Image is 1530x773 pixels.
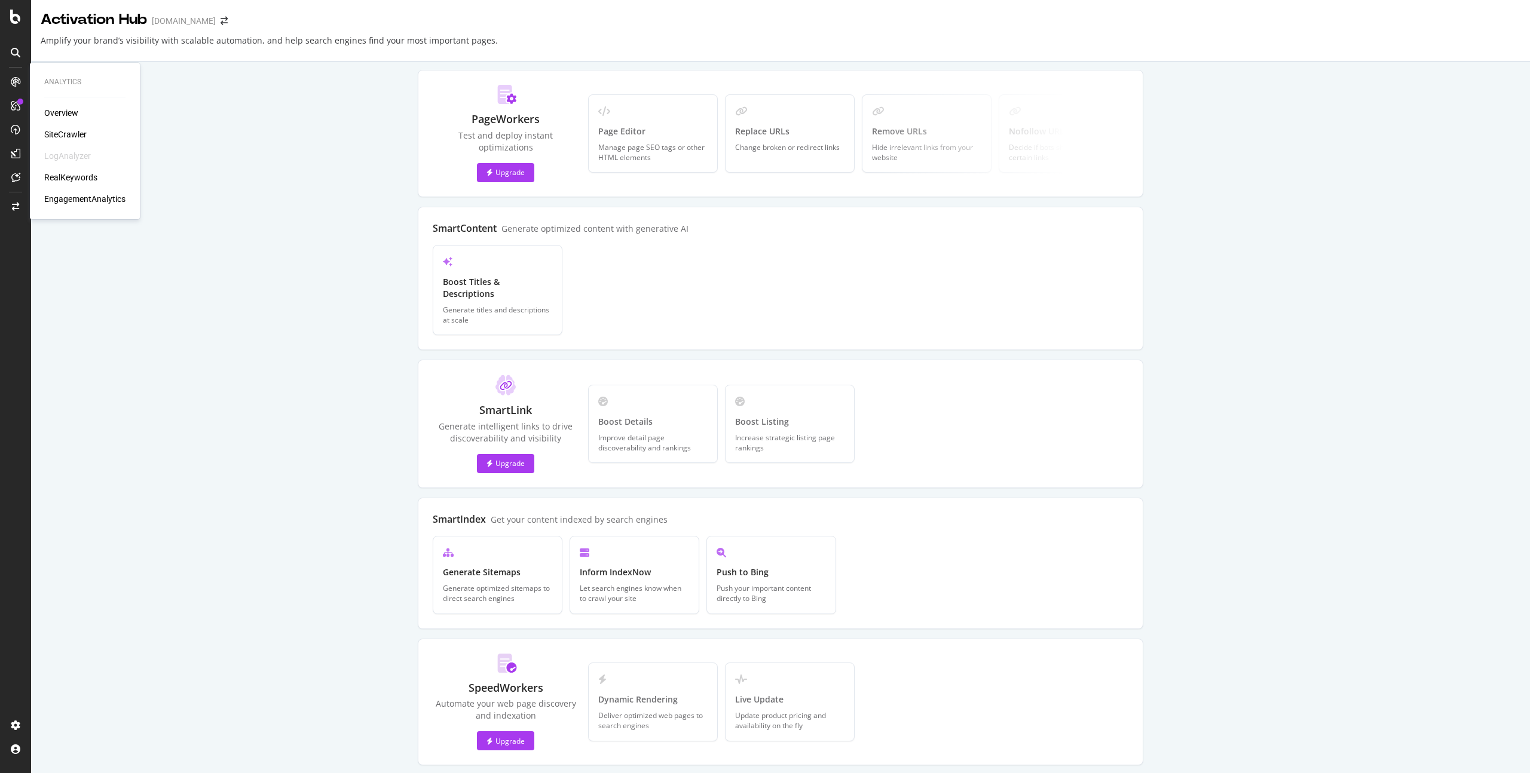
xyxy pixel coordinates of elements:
a: RealKeywords [44,171,97,183]
div: SmartContent [433,222,497,235]
img: ClT5ayua.svg [495,375,516,395]
button: Upgrade [477,163,534,182]
div: SmartIndex [433,513,486,526]
div: Page Editor [598,125,708,137]
div: Analytics [44,77,126,87]
a: Boost Titles & DescriptionsGenerate titles and descriptions at scale [433,245,562,335]
div: Generate Sitemaps [443,566,552,578]
div: Push to Bing [717,566,826,578]
div: Generate titles and descriptions at scale [443,305,552,325]
div: Generate intelligent links to drive discoverability and visibility [433,421,579,444]
div: Change broken or redirect links [735,142,844,152]
div: Amplify your brand’s visibility with scalable automation, and help search engines find your most ... [41,35,498,56]
a: Generate SitemapsGenerate optimized sitemaps to direct search engines [433,536,562,614]
div: Get your content indexed by search engines [491,514,668,525]
div: arrow-right-arrow-left [221,17,228,25]
div: Update product pricing and availability on the fly [735,710,844,731]
a: SiteCrawler [44,128,87,140]
div: Live Update [735,694,844,705]
button: Upgrade [477,454,534,473]
div: [DOMAIN_NAME] [152,15,216,27]
div: Increase strategic listing page rankings [735,432,844,453]
div: Activation Hub [41,10,147,30]
div: Push your important content directly to Bing [717,583,826,603]
div: SmartLink [479,403,532,418]
div: Dynamic Rendering [598,694,708,705]
div: Upgrade [486,736,525,746]
div: Generate optimized sitemaps to direct search engines [443,583,552,603]
div: Generate optimized content with generative AI [501,223,688,234]
div: Inform IndexNow [580,566,689,578]
div: Replace URLs [735,125,844,137]
a: Push to BingPush your important content directly to Bing [706,536,836,614]
button: Upgrade [477,731,534,750]
div: Boost Titles & Descriptions [443,276,552,300]
div: Automate your web page discovery and indexation [433,698,579,722]
div: Boost Listing [735,416,844,428]
a: Inform IndexNowLet search engines know when to crawl your site [570,536,699,614]
a: Overview [44,107,78,119]
div: LogAnalyzer [44,150,91,162]
div: Boost Details [598,416,708,428]
img: BeK2xBaZ.svg [494,654,517,673]
div: Manage page SEO tags or other HTML elements [598,142,708,162]
div: Upgrade [486,458,525,468]
div: Upgrade [486,167,525,177]
div: Let search engines know when to crawl your site [580,583,689,603]
div: PageWorkers [472,112,540,127]
div: Deliver optimized web pages to search engines [598,710,708,731]
img: Do_Km7dJ.svg [494,85,517,105]
div: Test and deploy instant optimizations [433,130,579,154]
div: Improve detail page discoverability and rankings [598,432,708,453]
a: EngagementAnalytics [44,193,126,205]
div: SpeedWorkers [469,680,543,696]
